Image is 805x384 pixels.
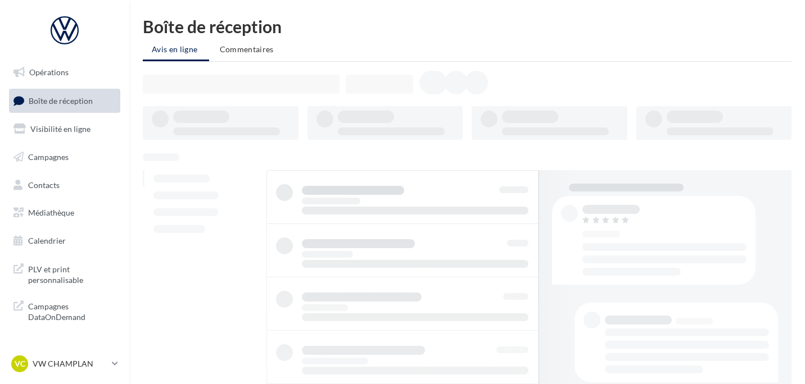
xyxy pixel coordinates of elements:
a: Campagnes [7,145,123,169]
span: VC [15,358,25,369]
a: Médiathèque [7,201,123,225]
span: Commentaires [220,44,274,54]
a: VC VW CHAMPLAN [9,353,120,374]
span: PLV et print personnalisable [28,262,116,286]
span: Calendrier [28,236,66,245]
span: Opérations [29,67,69,77]
a: Visibilité en ligne [7,117,123,141]
span: Campagnes [28,152,69,162]
a: Opérations [7,61,123,84]
a: Contacts [7,173,123,197]
a: Calendrier [7,229,123,253]
a: PLV et print personnalisable [7,257,123,290]
a: Boîte de réception [7,89,123,113]
span: Contacts [28,180,60,189]
span: Boîte de réception [29,95,93,105]
div: Boîte de réception [143,18,792,35]
p: VW CHAMPLAN [33,358,107,369]
span: Médiathèque [28,208,74,217]
a: Campagnes DataOnDemand [7,294,123,327]
span: Campagnes DataOnDemand [28,299,116,323]
span: Visibilité en ligne [30,124,91,134]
